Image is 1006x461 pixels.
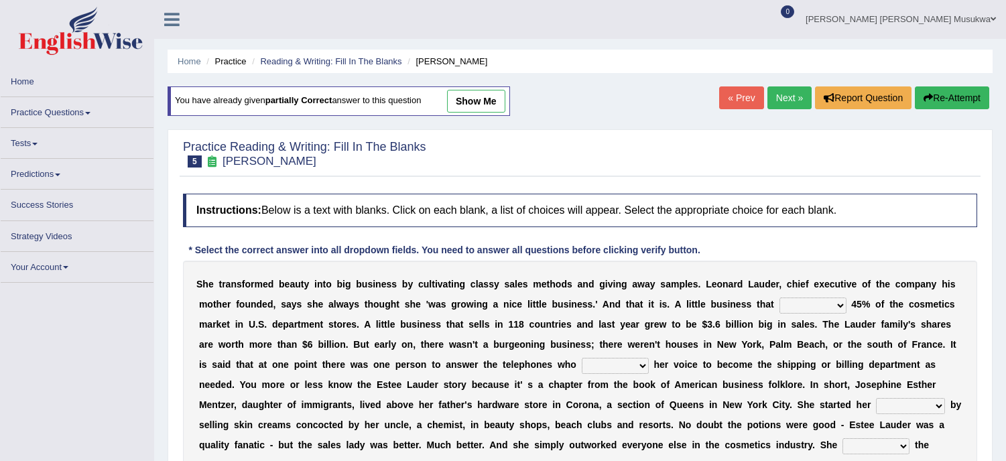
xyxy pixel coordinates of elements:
b: u [424,279,430,289]
b: m [301,319,309,330]
span: 5 [188,155,202,168]
b: u [835,279,841,289]
button: Re-Attempt [915,86,989,109]
b: w [637,279,645,289]
a: Success Stories [1,190,153,216]
b: l [685,279,688,289]
b: h [391,299,397,310]
b: d [272,319,278,330]
b: s [367,279,373,289]
b: s [489,279,494,289]
b: i [689,299,692,310]
b: i [613,279,616,289]
b: t [771,299,774,310]
b: a [328,299,334,310]
b: e [898,299,903,310]
b: s [297,299,302,310]
b: t [396,299,399,310]
li: [PERSON_NAME] [404,55,487,68]
b: e [517,299,522,310]
b: h [792,279,798,289]
b: s [391,279,397,289]
b: t [692,299,695,310]
b: u [295,279,301,289]
b: g [621,279,627,289]
b: g [345,279,351,289]
b: d [267,299,273,310]
b: o [862,279,868,289]
b: n [582,279,588,289]
b: s [693,279,698,289]
b: . [592,299,595,310]
b: y [292,299,297,310]
b: u [362,279,368,289]
a: Your Account [1,252,153,278]
b: g [599,279,605,289]
b: o [239,299,245,310]
b: s [328,319,334,330]
b: % [862,299,870,310]
a: Home [178,56,201,66]
b: A [675,299,682,310]
b: s [405,299,410,310]
small: [PERSON_NAME] [223,155,316,168]
b: y [304,279,309,289]
b: e [222,299,227,310]
b: ' [595,299,597,310]
b: g [460,279,466,289]
b: f [806,279,809,289]
b: f [881,299,885,310]
b: a [289,319,294,330]
b: e [885,279,890,289]
b: o [556,279,562,289]
b: b [356,279,362,289]
b: t [876,279,879,289]
b: s [237,279,242,289]
b: e [824,279,830,289]
b: e [262,299,267,310]
b: o [901,279,907,289]
a: Predictions [1,159,153,185]
b: t [651,299,654,310]
b: b [336,279,342,289]
b: p [679,279,685,289]
b: l [476,279,479,289]
b: t [301,279,304,289]
b: n [238,319,244,330]
b: 4 [851,299,857,310]
b: e [577,299,582,310]
b: . [698,279,700,289]
b: e [934,299,939,310]
b: d [561,279,567,289]
b: g [451,299,457,310]
b: l [698,299,700,310]
b: n [454,279,460,289]
b: k [216,319,222,330]
b: e [800,279,806,289]
b: o [326,279,332,289]
b: a [207,319,212,330]
b: e [208,279,214,289]
b: e [712,279,717,289]
h2: Practice Reading & Writing: Fill In The Blanks [183,141,426,168]
b: l [686,299,689,310]
b: a [632,279,637,289]
a: Tests [1,128,153,154]
b: p [915,279,921,289]
b: o [207,299,213,310]
b: t [298,319,301,330]
b: s [950,279,956,289]
b: d [765,279,771,289]
b: s [722,299,728,310]
b: a [578,279,583,289]
b: e [814,279,819,289]
b: n [477,299,483,310]
b: e [263,279,268,289]
div: You have already given answer to this question [168,86,510,116]
b: v [438,279,443,289]
b: r [775,279,779,289]
b: c [895,279,901,289]
b: i [474,299,477,310]
b: i [235,319,238,330]
b: t [432,279,435,289]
